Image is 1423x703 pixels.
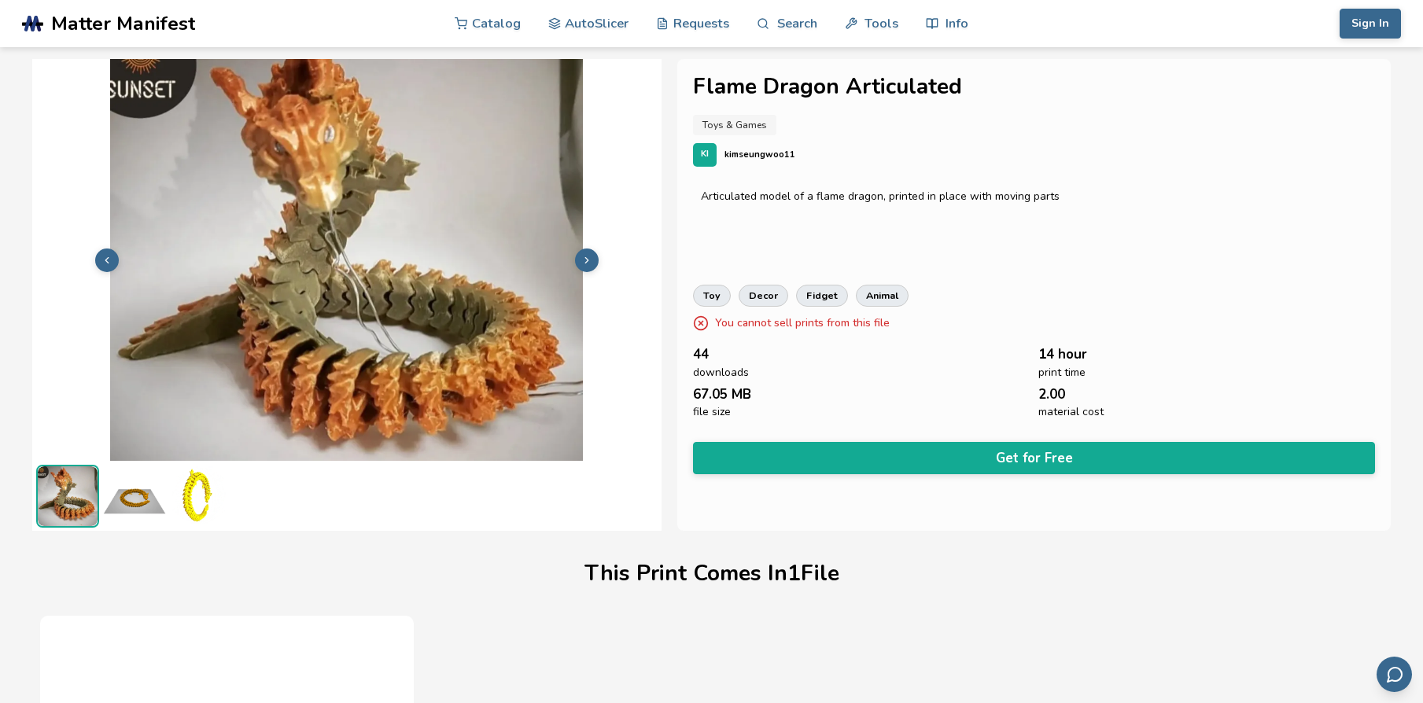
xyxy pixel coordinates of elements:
[1377,657,1412,692] button: Send feedback via email
[693,75,1376,99] h1: Flame Dragon Articulated
[1340,9,1401,39] button: Sign In
[103,465,166,528] img: dragon_nice_1_Print_Bed_Preview
[693,285,731,307] a: toy
[584,561,839,586] h1: This Print Comes In 1 File
[796,285,848,307] a: fidget
[1038,387,1065,402] span: 2.00
[693,406,731,418] span: file size
[701,149,709,160] span: KI
[693,115,776,135] a: Toys & Games
[170,465,233,528] img: dragon_nice_1_3D_Preview
[693,387,751,402] span: 67.05 MB
[693,366,749,379] span: downloads
[1038,347,1087,362] span: 14 hour
[1038,406,1104,418] span: material cost
[51,13,195,35] span: Matter Manifest
[693,347,709,362] span: 44
[715,315,890,331] p: You cannot sell prints from this file
[1038,366,1086,379] span: print time
[856,285,909,307] a: animal
[693,442,1376,474] button: Get for Free
[724,146,795,163] p: kimseungwoo11
[701,190,1368,203] div: Articulated model of a flame dragon, printed in place with moving parts
[739,285,788,307] a: decor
